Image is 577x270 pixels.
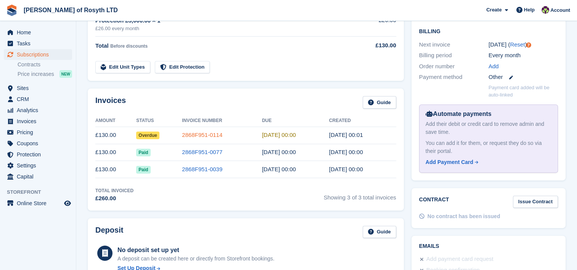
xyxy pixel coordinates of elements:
[4,83,72,93] a: menu
[4,160,72,171] a: menu
[542,6,549,14] img: Nina Briggs
[21,4,121,16] a: [PERSON_NAME] of Rosyth LTD
[262,166,296,172] time: 2025-08-01 23:00:00 UTC
[155,61,210,74] a: Edit Protection
[419,243,558,249] h2: Emails
[182,149,222,155] a: 2868F951-0077
[4,94,72,104] a: menu
[426,255,493,264] div: Add payment card request
[419,27,558,35] h2: Billing
[17,138,63,149] span: Coupons
[17,127,63,138] span: Pricing
[4,27,72,38] a: menu
[6,5,18,16] img: stora-icon-8386f47178a22dfd0bd8f6a31ec36ba5ce8667c1dd55bd0f319d3a0aa187defe.svg
[17,83,63,93] span: Sites
[550,6,570,14] span: Account
[4,138,72,149] a: menu
[363,96,396,109] a: Guide
[350,41,396,50] div: £130.00
[7,188,76,196] span: Storefront
[17,38,63,49] span: Tasks
[419,40,489,49] div: Next invoice
[95,96,126,109] h2: Invoices
[110,43,148,49] span: Before discounts
[95,115,136,127] th: Amount
[426,109,551,119] div: Automate payments
[426,158,473,166] div: Add Payment Card
[95,42,109,49] span: Total
[182,166,222,172] a: 2868F951-0039
[262,115,329,127] th: Due
[486,6,501,14] span: Create
[117,246,275,255] div: No deposit set up yet
[136,115,182,127] th: Status
[262,132,296,138] time: 2025-10-01 23:00:00 UTC
[17,27,63,38] span: Home
[350,12,396,37] td: £26.00
[4,49,72,60] a: menu
[428,212,500,220] div: No contract has been issued
[524,6,535,14] span: Help
[18,61,72,68] a: Contracts
[95,161,136,178] td: £130.00
[117,255,275,263] p: A deposit can be created here or directly from Storefront bookings.
[17,105,63,116] span: Analytics
[95,194,133,203] div: £260.00
[17,171,63,182] span: Capital
[4,127,72,138] a: menu
[182,115,262,127] th: Invoice Number
[419,51,489,60] div: Billing period
[363,226,396,238] a: Guide
[419,196,449,208] h2: Contract
[95,226,123,238] h2: Deposit
[426,139,551,155] div: You can add it for them, or request they do so via their portal.
[4,171,72,182] a: menu
[17,160,63,171] span: Settings
[426,158,548,166] a: Add Payment Card
[95,25,350,32] div: £26.00 every month
[510,41,525,48] a: Reset
[18,70,72,78] a: Price increases NEW
[59,70,72,78] div: NEW
[4,149,72,160] a: menu
[182,132,222,138] a: 2868F951-0114
[489,62,499,71] a: Add
[329,115,396,127] th: Created
[17,94,63,104] span: CRM
[329,149,363,155] time: 2025-08-31 23:00:43 UTC
[95,127,136,144] td: £130.00
[17,198,63,209] span: Online Store
[419,62,489,71] div: Order number
[17,49,63,60] span: Subscriptions
[63,199,72,208] a: Preview store
[17,116,63,127] span: Invoices
[95,187,133,194] div: Total Invoiced
[136,166,150,174] span: Paid
[18,71,54,78] span: Price increases
[4,105,72,116] a: menu
[4,38,72,49] a: menu
[329,166,363,172] time: 2025-07-31 23:00:31 UTC
[489,84,558,99] p: Payment card added will be auto-linked
[329,132,363,138] time: 2025-09-30 23:01:52 UTC
[17,149,63,160] span: Protection
[95,61,150,74] a: Edit Unit Types
[489,73,558,82] div: Other
[489,40,558,49] div: [DATE] ( )
[4,198,72,209] a: menu
[426,120,551,136] div: Add their debit or credit card to remove admin and save time.
[95,144,136,161] td: £130.00
[4,116,72,127] a: menu
[262,149,296,155] time: 2025-09-01 23:00:00 UTC
[489,51,558,60] div: Every month
[525,42,532,48] div: Tooltip anchor
[324,187,396,203] span: Showing 3 of 3 total invoices
[419,73,489,82] div: Payment method
[136,149,150,156] span: Paid
[136,132,159,139] span: Overdue
[513,196,558,208] a: Issue Contract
